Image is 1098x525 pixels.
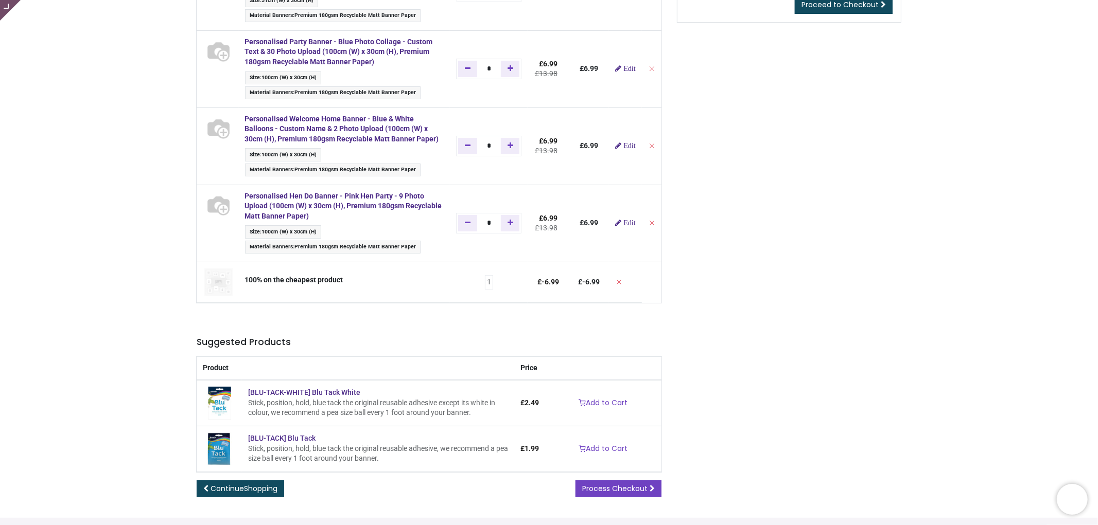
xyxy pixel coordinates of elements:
span: Premium 180gsm Recyclable Matt Banner Paper [294,12,416,19]
a: Add to Cart [572,394,634,412]
a: Add one [501,138,520,154]
a: [BLU-TACK-WHITE] Blu Tack White [248,388,360,396]
span: 100cm (W) x 30cm (H) [262,151,317,158]
span: Material Banners [250,12,293,19]
b: £ [580,219,598,227]
span: Size [250,74,260,81]
span: : [245,241,421,254]
span: £ [537,278,559,286]
span: : [245,225,322,238]
span: £ [520,444,539,452]
span: Edit [623,65,635,72]
span: Premium 180gsm Recyclable Matt Banner Paper [294,89,416,96]
a: Add to Cart [572,440,634,458]
span: : [245,71,322,84]
span: £ [539,60,557,68]
h5: Suggested Products [197,336,661,349]
th: Product [197,357,514,380]
span: Material Banners [250,166,293,173]
span: 2.49 [525,399,539,407]
a: Remove one [458,215,477,231]
b: £ [578,278,600,286]
span: 1 [487,277,491,287]
span: 1.99 [525,444,539,452]
span: -﻿6.99 [542,278,559,286]
a: Personalised Party Banner - Blue Photo Collage - Custom Text & 30 Photo Upload (100cm (W) x 30cm ... [245,38,433,66]
span: Shopping [244,483,277,494]
a: Personalised Welcome Home Banner - Blue & White Balloons - Custom Name & 2 Photo Upload (100cm (W... [245,115,439,143]
del: £ [535,147,557,155]
span: Material Banners [250,89,293,96]
span: Process Checkout [582,483,648,494]
img: [BLU-TACK-WHITE] Blu Tack White [203,387,236,420]
span: Premium 180gsm Recyclable Matt Banner Paper [294,166,416,173]
a: Remove one [458,61,477,77]
img: S48801 - [BN-00866-100W30H-BANNER_NW] Personalised Party Banner - Blue Photo Collage - Custom Tex... [204,37,233,65]
span: : [245,9,421,22]
del: £ [535,69,557,78]
a: ContinueShopping [197,480,284,498]
span: 100cm (W) x 30cm (H) [262,228,317,235]
a: Personalised Hen Do Banner - Pink Hen Party - 9 Photo Upload (100cm (W) x 30cm (H), Premium 180gs... [245,192,442,220]
a: [BLU-TACK] Blu Tack [248,434,316,442]
a: Remove from cart [615,278,622,286]
a: Add one [501,215,520,231]
span: 6.99 [584,219,598,227]
span: 6.99 [543,214,557,222]
a: Remove from cart [648,219,655,227]
a: [BLU-TACK-WHITE] Blu Tack White [203,398,236,406]
span: £ [539,137,557,145]
span: : [245,148,322,161]
a: Add one [501,61,520,77]
span: 6.99 [543,60,557,68]
a: [BLU-TACK] Blu Tack [203,444,236,452]
div: Stick, position, hold, blue tack the original reusable adhesive, we recommend a pea size ball eve... [248,444,508,464]
div: Stick, position, hold, blue tack the original reusable adhesive except its white in colour, we re... [248,398,508,418]
strong: 100% on the cheapest product [245,276,343,284]
span: 13.98 [539,224,557,232]
span: -﻿6.99 [582,278,600,286]
span: Material Banners [250,243,293,250]
a: Remove one [458,138,477,154]
a: Edit [615,219,635,226]
span: £ [539,214,557,222]
span: 6.99 [543,137,557,145]
img: S48801 - [BN-00417-100W30H-BANNER_NW] Personalised Hen Do Banner - Pink Hen Party - 9 Photo Uploa... [204,191,233,220]
iframe: Brevo live chat [1057,484,1088,515]
span: 13.98 [539,147,557,155]
span: 13.98 [539,69,557,78]
span: : [245,164,421,176]
a: Remove from cart [648,64,655,73]
span: Continue [211,483,277,494]
b: £ [580,64,598,73]
span: 6.99 [584,64,598,73]
a: Process Checkout [576,480,661,498]
img: 100% on the cheapest product [204,268,233,297]
a: Edit [615,65,635,72]
span: : [245,86,421,99]
span: 6.99 [584,141,598,150]
span: Premium 180gsm Recyclable Matt Banner Paper [294,243,416,250]
span: 100cm (W) x 30cm (H) [262,74,317,81]
img: S48801 - [BN-02356-100W30H-BANNER_NW] Personalised Welcome Home Banner - Blue & White Balloons - ... [204,114,233,142]
th: Price [514,357,545,380]
span: Edit [623,142,635,149]
span: Size [250,228,260,235]
span: £ [520,399,539,407]
a: Edit [615,142,635,149]
b: £ [580,141,598,150]
img: [BLU-TACK] Blu Tack [203,432,236,465]
span: Size [250,151,260,158]
span: Edit [623,219,635,226]
del: £ [535,224,557,232]
a: Remove from cart [648,141,655,150]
